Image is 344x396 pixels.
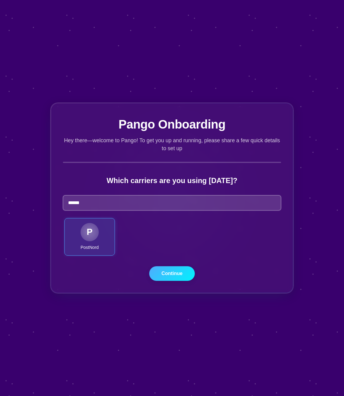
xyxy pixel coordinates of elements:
div: P [87,225,92,239]
h1: Pango Onboarding [63,115,281,133]
span: PostNord [81,244,99,251]
button: Continue [149,266,195,281]
h2: Which carriers are you using [DATE]? [63,175,281,186]
p: Hey there—welcome to Pango! To get you up and running, please share a few quick details to set up [63,136,281,153]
